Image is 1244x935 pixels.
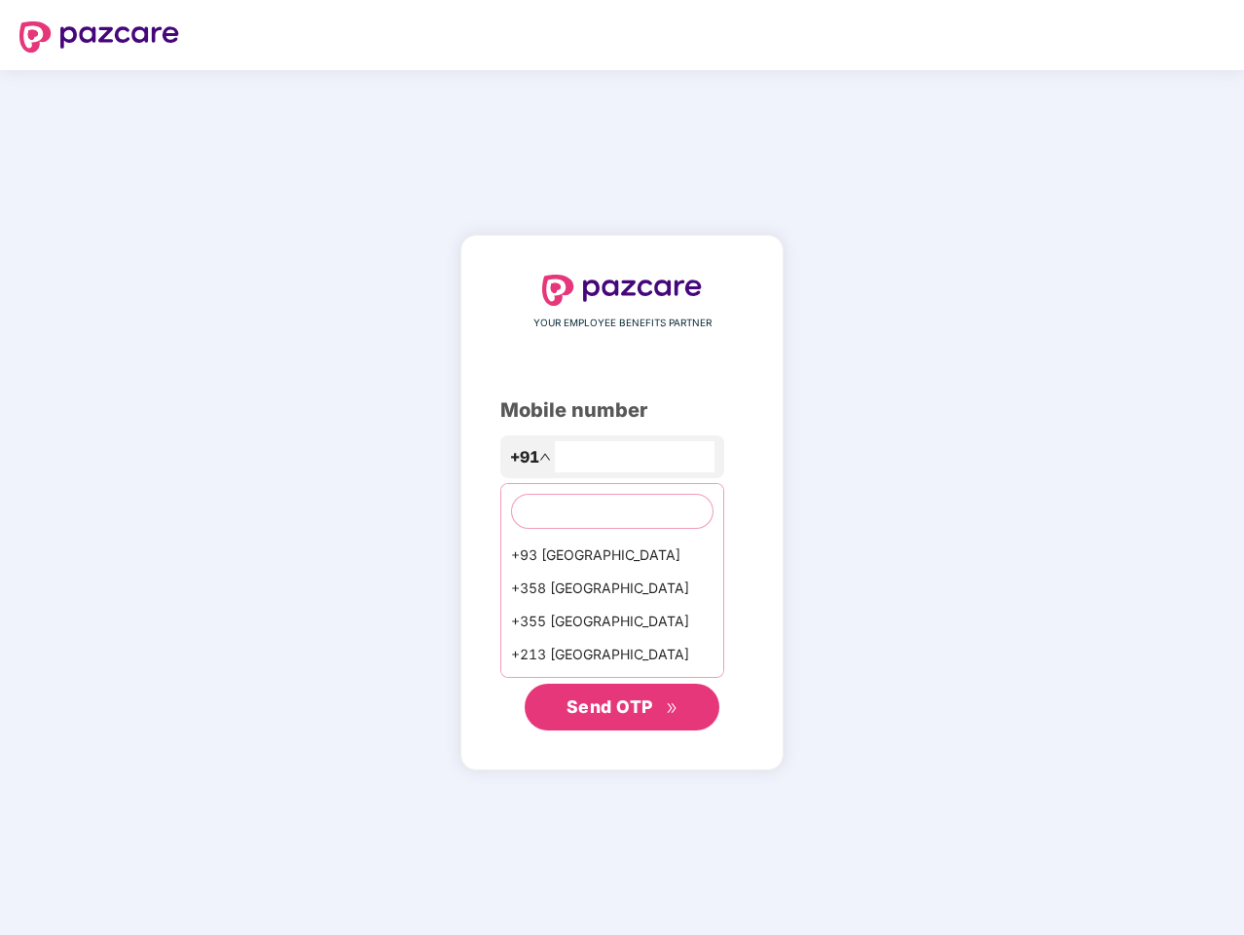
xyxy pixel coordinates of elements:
img: logo [542,275,702,306]
div: +213 [GEOGRAPHIC_DATA] [501,638,723,671]
img: logo [19,21,179,53]
div: +1684 AmericanSamoa [501,671,723,704]
span: Send OTP [567,696,653,717]
span: YOUR EMPLOYEE BENEFITS PARTNER [533,316,712,331]
div: +355 [GEOGRAPHIC_DATA] [501,605,723,638]
div: Mobile number [500,395,744,426]
div: +93 [GEOGRAPHIC_DATA] [501,539,723,572]
button: Send OTPdouble-right [525,684,719,730]
div: +358 [GEOGRAPHIC_DATA] [501,572,723,605]
span: up [539,451,551,463]
span: +91 [510,445,539,469]
span: double-right [666,702,678,715]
